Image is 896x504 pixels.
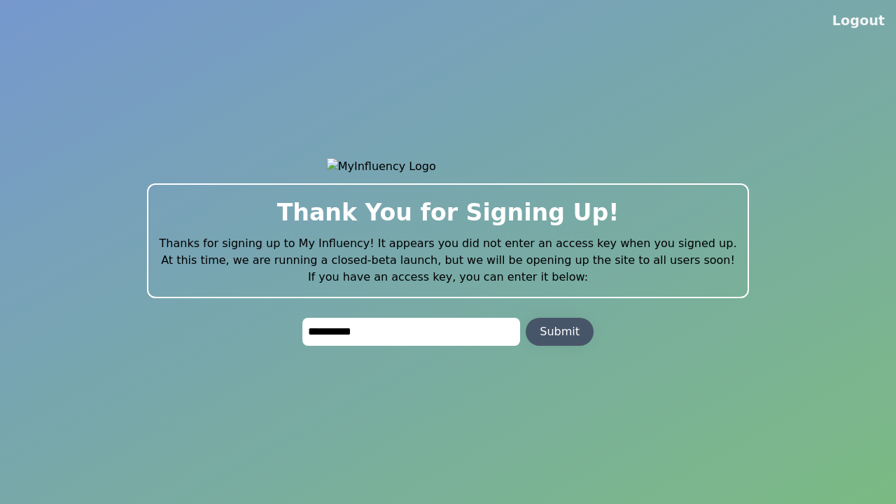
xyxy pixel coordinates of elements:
[160,252,737,269] p: At this time, we are running a closed-beta launch, but we will be opening up the site to all user...
[327,158,570,175] img: MyInfluency Logo
[160,196,737,230] h2: Thank You for Signing Up!
[526,318,594,346] button: Submit
[540,323,580,340] div: Submit
[160,235,737,252] p: Thanks for signing up to My Influency! It appears you did not enter an access key when you signed...
[832,11,885,31] button: Logout
[160,269,737,286] p: If you have an access key, you can enter it below:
